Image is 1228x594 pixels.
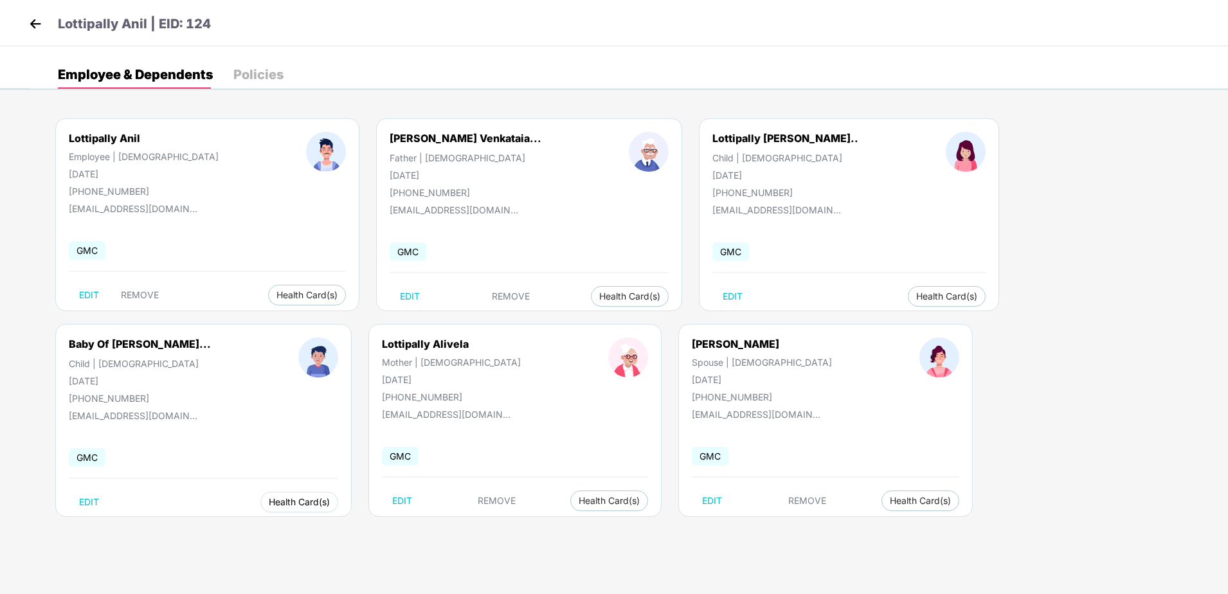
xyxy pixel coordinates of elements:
div: [PHONE_NUMBER] [692,392,832,402]
button: EDIT [69,492,109,512]
button: EDIT [382,491,422,511]
span: GMC [712,242,749,261]
button: Health Card(s) [908,286,986,307]
span: EDIT [392,496,412,506]
span: Health Card(s) [599,293,660,300]
button: Health Card(s) [881,491,959,511]
span: Health Card(s) [579,498,640,504]
img: profileImage [919,337,959,377]
div: [DATE] [69,168,219,179]
button: EDIT [69,285,109,305]
div: [PERSON_NAME] [692,337,832,350]
img: profileImage [629,132,669,172]
div: [EMAIL_ADDRESS][DOMAIN_NAME] [390,204,518,215]
div: [EMAIL_ADDRESS][DOMAIN_NAME] [712,204,841,215]
span: EDIT [400,291,420,301]
img: profileImage [946,132,986,172]
span: EDIT [79,497,99,507]
span: GMC [692,447,728,465]
button: REMOVE [482,286,540,307]
button: Health Card(s) [268,285,346,305]
img: profileImage [608,337,648,377]
div: [PHONE_NUMBER] [69,186,219,197]
img: profileImage [298,337,338,377]
button: REMOVE [111,285,169,305]
div: [EMAIL_ADDRESS][DOMAIN_NAME] [69,203,197,214]
div: Lottipally Anil [69,132,219,145]
span: EDIT [79,290,99,300]
div: [DATE] [390,170,541,181]
div: [EMAIL_ADDRESS][DOMAIN_NAME] [69,410,197,421]
span: REMOVE [788,496,826,506]
div: Employee & Dependents [58,68,213,81]
span: GMC [69,448,105,467]
div: [PERSON_NAME] Venkataia... [390,132,541,145]
div: [DATE] [712,170,858,181]
span: Health Card(s) [890,498,951,504]
span: EDIT [702,496,722,506]
div: Father | [DEMOGRAPHIC_DATA] [390,152,541,163]
div: [PHONE_NUMBER] [382,392,521,402]
span: Health Card(s) [916,293,977,300]
div: [PHONE_NUMBER] [69,393,211,404]
div: [PHONE_NUMBER] [712,187,858,198]
div: [DATE] [69,375,211,386]
span: REMOVE [492,291,530,301]
img: profileImage [306,132,346,172]
p: Lottipally Anil | EID: 124 [58,14,211,34]
div: Lottipally Alivela [382,337,521,350]
button: EDIT [390,286,430,307]
button: REMOVE [778,491,836,511]
div: [EMAIL_ADDRESS][DOMAIN_NAME] [382,409,510,420]
div: [DATE] [692,374,832,385]
span: GMC [390,242,426,261]
span: EDIT [723,291,743,301]
span: REMOVE [478,496,516,506]
div: Child | [DEMOGRAPHIC_DATA] [69,358,211,369]
button: Health Card(s) [570,491,648,511]
div: Policies [233,68,284,81]
img: back [26,14,45,33]
span: GMC [382,447,419,465]
div: Baby Of [PERSON_NAME]... [69,337,211,350]
button: EDIT [692,491,732,511]
span: GMC [69,241,105,260]
button: Health Card(s) [260,492,338,512]
button: REMOVE [467,491,526,511]
div: [PHONE_NUMBER] [390,187,541,198]
span: Health Card(s) [276,292,338,298]
div: [EMAIL_ADDRESS][DOMAIN_NAME] [692,409,820,420]
div: Spouse | [DEMOGRAPHIC_DATA] [692,357,832,368]
button: EDIT [712,286,753,307]
div: Employee | [DEMOGRAPHIC_DATA] [69,151,219,162]
span: REMOVE [121,290,159,300]
div: Mother | [DEMOGRAPHIC_DATA] [382,357,521,368]
button: Health Card(s) [591,286,669,307]
div: Lottipally [PERSON_NAME].. [712,132,858,145]
div: Child | [DEMOGRAPHIC_DATA] [712,152,858,163]
span: Health Card(s) [269,499,330,505]
div: [DATE] [382,374,521,385]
